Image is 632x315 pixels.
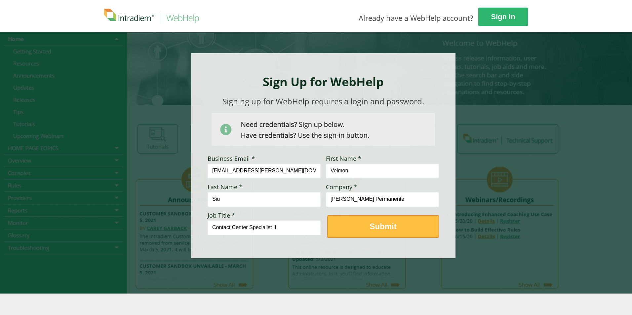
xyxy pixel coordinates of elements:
span: Company * [326,183,357,191]
span: Last Name * [208,183,242,191]
span: Signing up for WebHelp requires a login and password. [222,96,424,107]
strong: Submit [370,222,396,231]
button: Submit [327,215,439,238]
strong: Sign In [491,13,515,21]
span: Business Email * [208,155,255,162]
strong: Sign Up for WebHelp [263,74,384,90]
span: First Name * [326,155,361,162]
span: Already have a WebHelp account? [359,13,473,23]
span: Job Title * [208,211,235,219]
a: Sign In [478,8,528,26]
img: Need Credentials? Sign up below. Have Credentials? Use the sign-in button. [212,113,435,146]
